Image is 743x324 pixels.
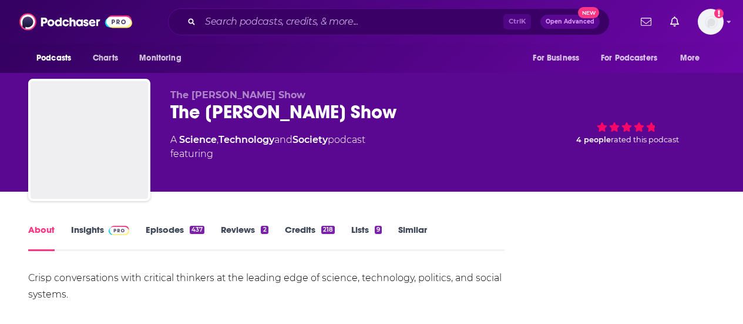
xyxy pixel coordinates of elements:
[576,135,611,144] span: 4 people
[503,14,531,29] span: Ctrl K
[85,47,125,69] a: Charts
[19,11,132,33] img: Podchaser - Follow, Share and Rate Podcasts
[71,224,129,251] a: InsightsPodchaser Pro
[593,47,674,69] button: open menu
[539,89,715,162] div: 4 peoplerated this podcast
[351,224,382,251] a: Lists9
[93,50,118,66] span: Charts
[200,12,503,31] input: Search podcasts, credits, & more...
[672,47,715,69] button: open menu
[680,50,700,66] span: More
[285,224,335,251] a: Credits218
[179,134,217,145] a: Science
[170,89,305,101] span: The [PERSON_NAME] Show
[665,12,684,32] a: Show notifications dropdown
[109,226,129,235] img: Podchaser Pro
[274,134,293,145] span: and
[398,224,427,251] a: Similar
[698,9,724,35] span: Logged in as SimonElement
[293,134,328,145] a: Society
[217,134,218,145] span: ,
[221,224,268,251] a: Reviews2
[170,147,365,161] span: featuring
[525,47,594,69] button: open menu
[636,12,656,32] a: Show notifications dropdown
[28,224,55,251] a: About
[540,15,600,29] button: Open AdvancedNew
[375,226,382,234] div: 9
[321,226,335,234] div: 218
[698,9,724,35] button: Show profile menu
[578,7,599,18] span: New
[170,133,365,161] div: A podcast
[546,19,594,25] span: Open Advanced
[190,226,204,234] div: 437
[36,50,71,66] span: Podcasts
[218,134,274,145] a: Technology
[28,47,86,69] button: open menu
[168,8,610,35] div: Search podcasts, credits, & more...
[28,270,505,303] div: Crisp conversations with critical thinkers at the leading edge of science, technology, politics, ...
[533,50,579,66] span: For Business
[139,50,181,66] span: Monitoring
[698,9,724,35] img: User Profile
[601,50,657,66] span: For Podcasters
[714,9,724,18] svg: Add a profile image
[611,135,679,144] span: rated this podcast
[261,226,268,234] div: 2
[146,224,204,251] a: Episodes437
[131,47,196,69] button: open menu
